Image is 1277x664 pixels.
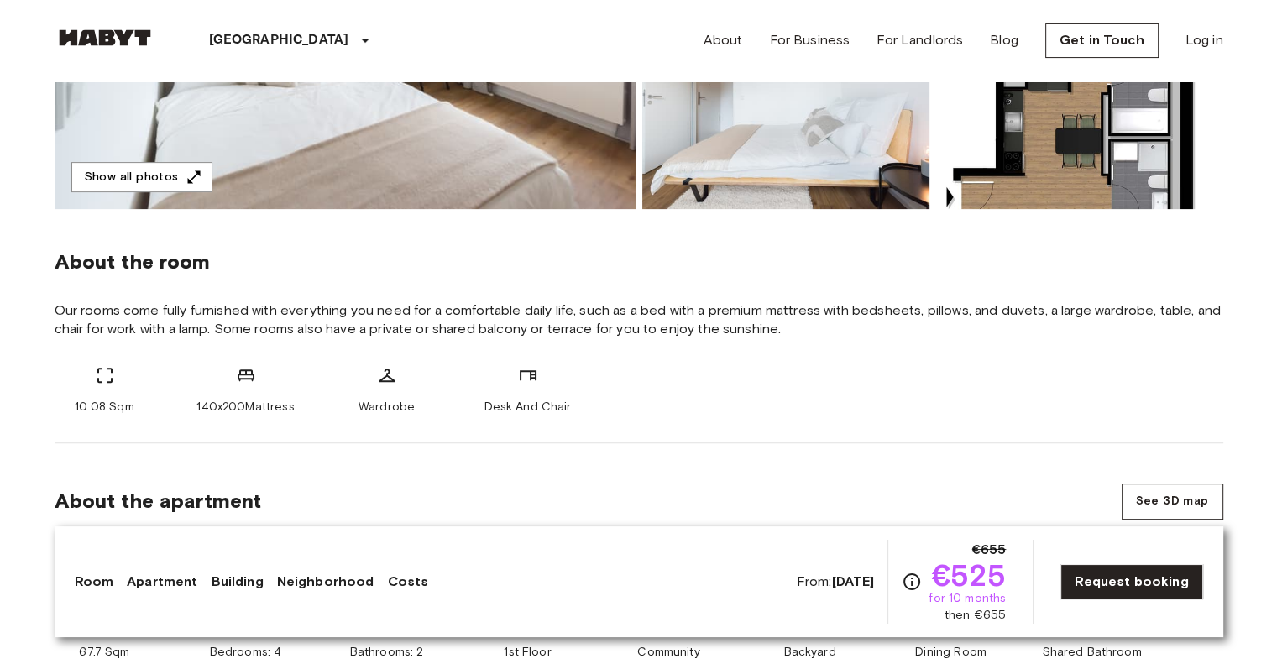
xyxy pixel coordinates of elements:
a: Blog [990,30,1018,50]
a: For Business [769,30,850,50]
span: then €655 [945,607,1006,624]
a: Costs [387,572,428,592]
span: 67.7 Sqm [79,644,129,661]
span: About the room [55,249,1223,274]
span: Desk And Chair [484,399,571,416]
a: About [704,30,743,50]
span: €655 [972,540,1007,560]
a: Request booking [1060,564,1202,599]
a: For Landlords [877,30,963,50]
b: [DATE] [831,573,874,589]
a: Log in [1185,30,1223,50]
a: Building [211,572,263,592]
span: Backyard [783,644,835,661]
span: 10.08 Sqm [75,399,133,416]
span: Bathrooms: 2 [350,644,424,661]
p: [GEOGRAPHIC_DATA] [209,30,349,50]
span: Bedrooms: 4 [210,644,282,661]
svg: Check cost overview for full price breakdown. Please note that discounts apply to new joiners onl... [902,572,922,592]
span: 1st Floor [504,644,551,661]
a: Room [75,572,114,592]
button: Show all photos [71,162,212,193]
a: Neighborhood [277,572,374,592]
span: About the apartment [55,489,262,514]
span: for 10 months [929,590,1006,607]
span: 140x200Mattress [196,399,294,416]
span: Shared Bathroom [1042,644,1141,661]
span: Dining Room [915,644,987,661]
a: Get in Touch [1045,23,1159,58]
a: Apartment [127,572,197,592]
span: Our rooms come fully furnished with everything you need for a comfortable daily life, such as a b... [55,301,1223,338]
img: Habyt [55,29,155,46]
span: From: [797,573,875,591]
button: See 3D map [1122,484,1223,520]
span: €525 [932,560,1007,590]
span: Wardrobe [359,399,415,416]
